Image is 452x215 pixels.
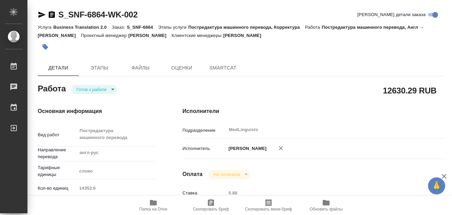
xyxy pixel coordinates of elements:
[182,170,203,178] h4: Оплата
[193,207,229,212] span: Скопировать бриф
[128,33,171,38] p: [PERSON_NAME]
[38,107,155,115] h4: Основная информация
[112,25,127,30] p: Заказ:
[38,25,53,30] p: Услуга
[431,179,442,193] span: 🙏
[297,196,355,215] button: Обновить файлы
[58,10,138,19] a: S_SNF-6864-WK-002
[305,25,322,30] p: Работа
[383,85,437,96] h2: 12630.29 RUB
[182,127,226,134] p: Подразделение
[38,39,53,54] button: Добавить тэг
[226,188,423,198] input: Пустое поле
[38,147,77,160] p: Направление перевода
[182,107,444,115] h4: Исполнители
[182,196,240,215] button: Скопировать бриф
[165,64,198,72] span: Оценки
[124,196,182,215] button: Папка на Drive
[212,172,242,177] button: Не оплачена
[38,185,77,192] p: Кол-во единиц
[127,25,158,30] p: S_SNF-6864
[226,145,266,152] p: [PERSON_NAME]
[124,64,157,72] span: Файлы
[53,25,112,30] p: Business Translation 2.0
[48,11,56,19] button: Скопировать ссылку
[139,207,167,212] span: Папка на Drive
[208,170,250,179] div: Готов к работе
[206,64,239,72] span: SmartCat
[74,87,109,92] button: Готов к работе
[77,183,155,193] input: Пустое поле
[38,82,66,94] h2: Работа
[71,85,117,94] div: Готов к работе
[357,11,426,18] span: [PERSON_NAME] детали заказа
[273,141,288,156] button: Удалить исполнителя
[240,196,297,215] button: Скопировать мини-бриф
[171,33,223,38] p: Клиентские менеджеры
[42,64,75,72] span: Детали
[310,207,343,212] span: Обновить файлы
[182,190,226,197] p: Ставка
[38,164,77,178] p: Тарифные единицы
[81,33,128,38] p: Проектный менеджер
[223,33,266,38] p: [PERSON_NAME]
[188,25,305,30] p: Постредактура машинного перевода, Корректура
[38,11,46,19] button: Скопировать ссылку для ЯМессенджера
[83,64,116,72] span: Этапы
[38,131,77,138] p: Вид работ
[77,165,155,177] div: слово
[245,207,292,212] span: Скопировать мини-бриф
[428,177,445,194] button: 🙏
[182,145,226,152] p: Исполнитель
[158,25,188,30] p: Этапы услуги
